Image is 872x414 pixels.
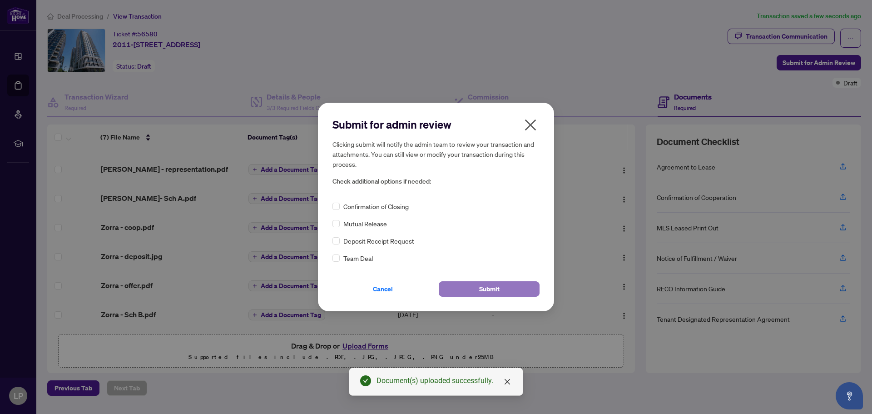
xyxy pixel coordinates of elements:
[343,219,387,229] span: Mutual Release
[360,375,371,386] span: check-circle
[332,139,540,169] h5: Clicking submit will notify the admin team to review your transaction and attachments. You can st...
[343,201,409,211] span: Confirmation of Closing
[343,236,414,246] span: Deposit Receipt Request
[332,176,540,187] span: Check additional options if needed:
[479,282,500,296] span: Submit
[332,281,433,297] button: Cancel
[504,378,511,385] span: close
[523,118,538,132] span: close
[439,281,540,297] button: Submit
[502,377,512,387] a: Close
[332,117,540,132] h2: Submit for admin review
[373,282,393,296] span: Cancel
[377,375,512,386] div: Document(s) uploaded successfully.
[343,253,373,263] span: Team Deal
[836,382,863,409] button: Open asap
